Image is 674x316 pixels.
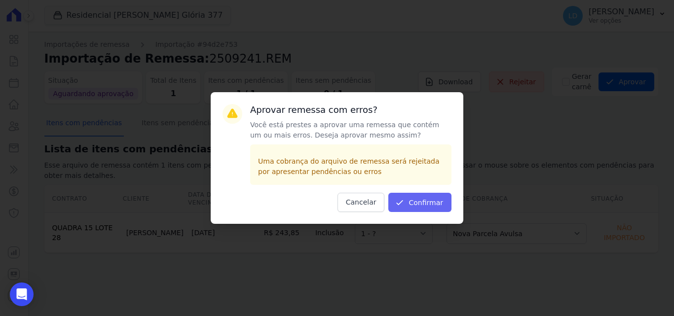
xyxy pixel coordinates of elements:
button: Confirmar [388,193,451,212]
h3: Aprovar remessa com erros? [250,104,451,116]
div: Open Intercom Messenger [10,282,34,306]
button: Cancelar [337,193,385,212]
p: Uma cobrança do arquivo de remessa será rejeitada por apresentar pendências ou erros [258,156,444,177]
p: Você está prestes a aprovar uma remessa que contém um ou mais erros. Deseja aprovar mesmo assim? [250,120,451,140]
